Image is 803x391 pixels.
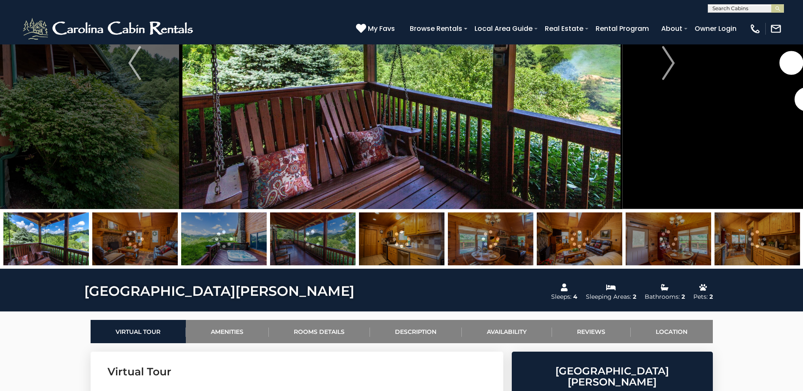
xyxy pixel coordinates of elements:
[356,23,397,34] a: My Favs
[626,212,711,265] img: 163263970
[514,366,711,388] h2: [GEOGRAPHIC_DATA][PERSON_NAME]
[749,23,761,35] img: phone-regular-white.png
[108,364,486,379] h3: Virtual Tour
[715,212,800,265] img: 164922736
[448,212,533,265] img: 163263946
[662,46,675,80] img: arrow
[631,320,713,343] a: Location
[770,23,782,35] img: mail-regular-white.png
[591,21,653,36] a: Rental Program
[370,320,462,343] a: Description
[359,212,444,265] img: 164922735
[541,21,588,36] a: Real Estate
[128,46,141,80] img: arrow
[91,320,186,343] a: Virtual Tour
[21,16,197,41] img: White-1-2.png
[462,320,552,343] a: Availability
[537,212,622,265] img: 164922733
[181,212,267,265] img: 163263966
[552,320,631,343] a: Reviews
[690,21,741,36] a: Owner Login
[3,212,89,265] img: 163263971
[368,23,395,34] span: My Favs
[657,21,687,36] a: About
[406,21,466,36] a: Browse Rentals
[470,21,537,36] a: Local Area Guide
[270,212,356,265] img: 163263965
[92,212,178,265] img: 164922734
[186,320,269,343] a: Amenities
[269,320,370,343] a: Rooms Details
